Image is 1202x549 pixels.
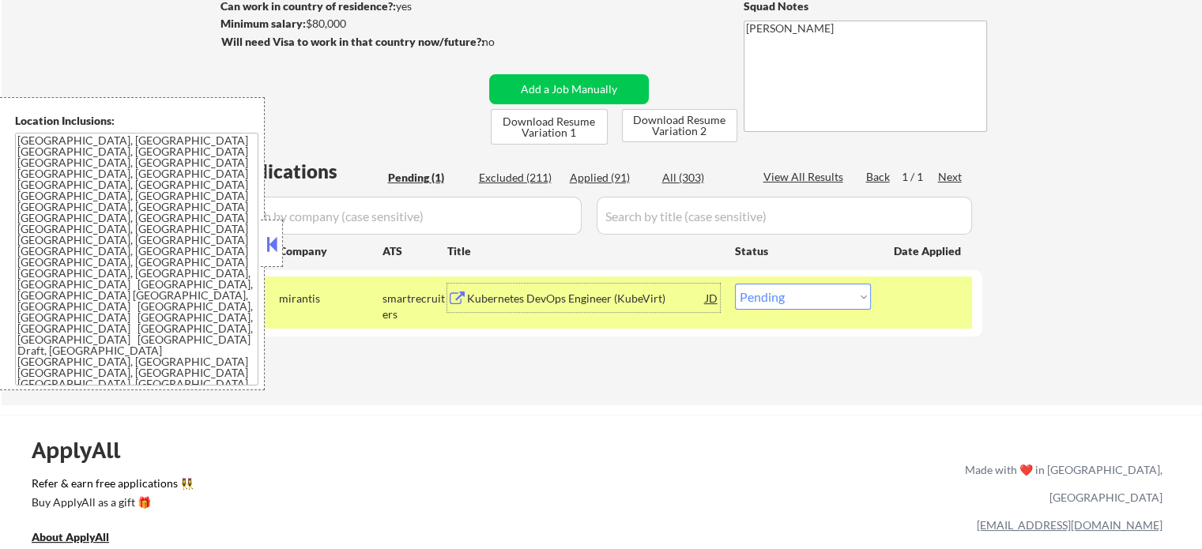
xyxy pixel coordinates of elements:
div: ATS [382,243,447,259]
div: Made with ❤️ in [GEOGRAPHIC_DATA], [GEOGRAPHIC_DATA] [959,456,1162,511]
button: Download Resume Variation 1 [491,109,608,145]
button: Add a Job Manually [489,74,649,104]
u: About ApplyAll [32,530,109,543]
div: JD [704,284,720,312]
strong: Minimum salary: [220,17,306,30]
div: Date Applied [894,243,963,259]
div: Pending (1) [388,170,467,186]
div: Excluded (211) [479,170,558,186]
div: Applied (91) [570,170,649,186]
input: Search by title (case sensitive) [597,197,972,235]
div: View All Results [763,169,848,185]
div: Company [279,243,382,259]
a: Refer & earn free applications 👯‍♀️ [32,478,635,494]
div: smartrecruiters [382,291,447,322]
input: Search by company (case sensitive) [226,197,582,235]
div: Kubernetes DevOps Engineer (KubeVirt) [467,291,706,306]
div: All (303) [662,170,741,186]
strong: Will need Visa to work in that country now/future?: [221,35,484,48]
div: Back [866,169,891,185]
div: $80,000 [220,16,484,32]
div: mirantis [279,291,382,306]
div: Applications [226,162,382,181]
div: Next [938,169,963,185]
div: 1 / 1 [902,169,938,185]
div: Buy ApplyAll as a gift 🎁 [32,497,190,508]
div: Status [735,236,871,265]
div: ApplyAll [32,437,138,464]
div: no [482,34,527,50]
div: Title [447,243,720,259]
a: About ApplyAll [32,529,131,549]
a: [EMAIL_ADDRESS][DOMAIN_NAME] [977,518,1162,532]
div: Location Inclusions: [15,113,258,129]
a: Buy ApplyAll as a gift 🎁 [32,494,190,514]
button: Download Resume Variation 2 [622,109,737,142]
